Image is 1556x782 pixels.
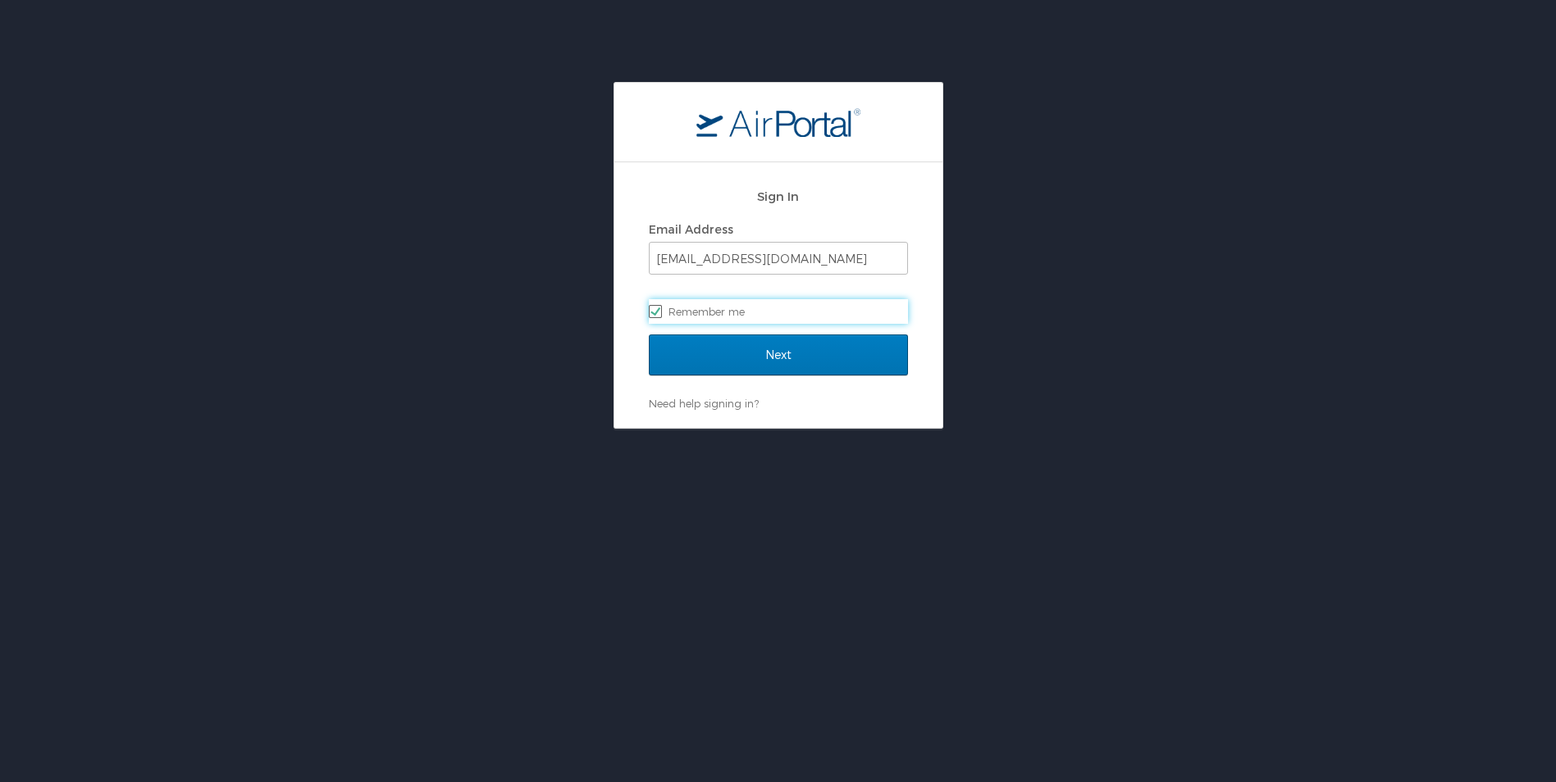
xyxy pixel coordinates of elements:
label: Remember me [649,299,908,324]
a: Need help signing in? [649,397,759,410]
h2: Sign In [649,187,908,206]
label: Email Address [649,222,733,236]
img: logo [696,107,860,137]
input: Next [649,334,908,375]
